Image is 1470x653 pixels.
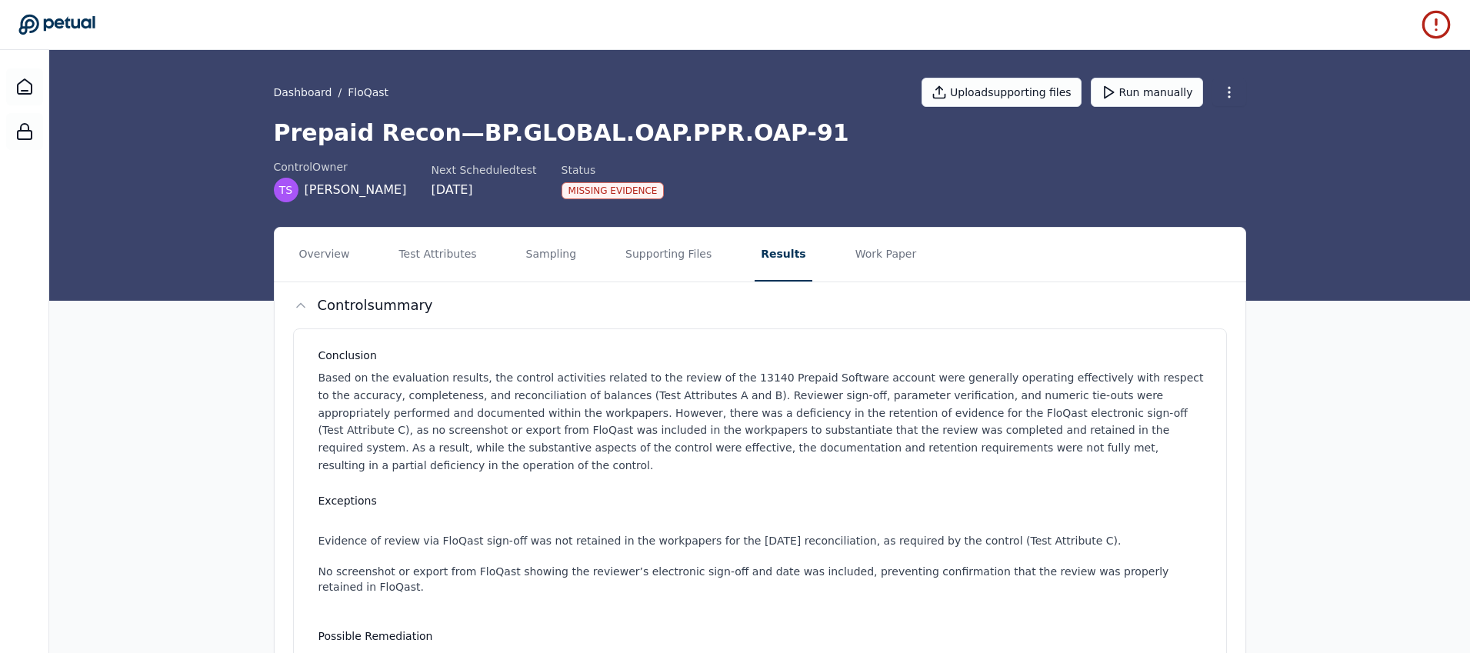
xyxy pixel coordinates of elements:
span: [PERSON_NAME] [305,181,407,199]
button: Results [755,228,812,282]
h2: Control summary [318,295,433,316]
button: Work Paper [849,228,923,282]
h3: Conclusion [318,348,1208,363]
p: Based on the evaluation results, the control activities related to the review of the 13140 Prepai... [318,369,1208,475]
h1: Prepaid Recon — BP.GLOBAL.OAP.PPR.OAP-91 [274,119,1246,147]
div: / [274,85,389,100]
div: Status [562,162,665,178]
button: FloQast [348,85,388,100]
h3: Exceptions [318,493,1208,508]
a: Go to Dashboard [18,14,95,35]
div: Next Scheduled test [431,162,536,178]
div: [DATE] [431,181,536,199]
button: Uploadsupporting files [922,78,1082,107]
a: Dashboard [6,68,43,105]
button: Run manually [1091,78,1203,107]
li: Evidence of review via FloQast sign-off was not retained in the workpapers for the [DATE] reconci... [318,533,1208,548]
li: No screenshot or export from FloQast showing the reviewer’s electronic sign-off and date was incl... [318,564,1208,595]
nav: Tabs [275,228,1245,282]
div: control Owner [274,159,407,175]
a: SOC [6,113,43,150]
div: Missing Evidence [562,182,665,199]
button: Test Attributes [392,228,482,282]
a: Dashboard [274,85,332,100]
h3: Possible Remediation [318,628,1208,644]
button: Overview [293,228,356,282]
button: Controlsummary [275,282,1245,328]
span: TS [279,182,292,198]
button: Supporting Files [619,228,718,282]
button: Sampling [520,228,583,282]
